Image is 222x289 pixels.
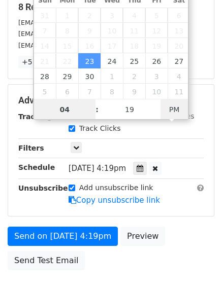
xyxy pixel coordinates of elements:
[96,99,99,120] span: :
[69,196,160,205] a: Copy unsubscribe link
[161,99,188,120] span: Click to toggle
[18,56,56,68] a: +5 more
[18,95,204,106] h5: Advanced
[78,84,101,99] span: October 7, 2025
[168,68,190,84] span: October 4, 2025
[123,68,145,84] span: October 2, 2025
[34,99,96,120] input: Hour
[168,23,190,38] span: September 13, 2025
[145,23,168,38] span: September 12, 2025
[18,42,132,49] small: [EMAIL_ADDRESS][DOMAIN_NAME]
[168,38,190,53] span: September 20, 2025
[123,8,145,23] span: September 4, 2025
[78,38,101,53] span: September 16, 2025
[56,38,78,53] span: September 15, 2025
[168,53,190,68] span: September 27, 2025
[101,8,123,23] span: September 3, 2025
[78,8,101,23] span: September 2, 2025
[56,23,78,38] span: September 8, 2025
[18,144,44,152] strong: Filters
[34,8,56,23] span: August 31, 2025
[34,84,56,99] span: October 5, 2025
[101,53,123,68] span: September 24, 2025
[120,227,165,246] a: Preview
[78,53,101,68] span: September 23, 2025
[56,8,78,23] span: September 1, 2025
[34,68,56,84] span: September 28, 2025
[34,38,56,53] span: September 14, 2025
[56,84,78,99] span: October 6, 2025
[79,183,153,193] label: Add unsubscribe link
[78,68,101,84] span: September 30, 2025
[69,164,126,173] span: [DATE] 4:19pm
[101,84,123,99] span: October 8, 2025
[168,84,190,99] span: October 11, 2025
[123,38,145,53] span: September 18, 2025
[18,184,68,192] strong: Unsubscribe
[101,23,123,38] span: September 10, 2025
[8,227,118,246] a: Send on [DATE] 4:19pm
[101,38,123,53] span: September 17, 2025
[123,53,145,68] span: September 25, 2025
[78,23,101,38] span: September 9, 2025
[145,38,168,53] span: September 19, 2025
[168,8,190,23] span: September 6, 2025
[101,68,123,84] span: October 1, 2025
[79,123,121,134] label: Track Clicks
[145,53,168,68] span: September 26, 2025
[56,68,78,84] span: September 29, 2025
[171,240,222,289] iframe: Chat Widget
[145,8,168,23] span: September 5, 2025
[34,23,56,38] span: September 7, 2025
[145,84,168,99] span: October 10, 2025
[18,163,55,171] strong: Schedule
[99,99,161,120] input: Minute
[18,113,52,121] strong: Tracking
[123,23,145,38] span: September 11, 2025
[34,53,56,68] span: September 21, 2025
[18,19,132,26] small: [EMAIL_ADDRESS][DOMAIN_NAME]
[18,2,204,13] h5: 8 Recipients
[123,84,145,99] span: October 9, 2025
[8,251,85,270] a: Send Test Email
[18,30,132,38] small: [EMAIL_ADDRESS][DOMAIN_NAME]
[56,53,78,68] span: September 22, 2025
[145,68,168,84] span: October 3, 2025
